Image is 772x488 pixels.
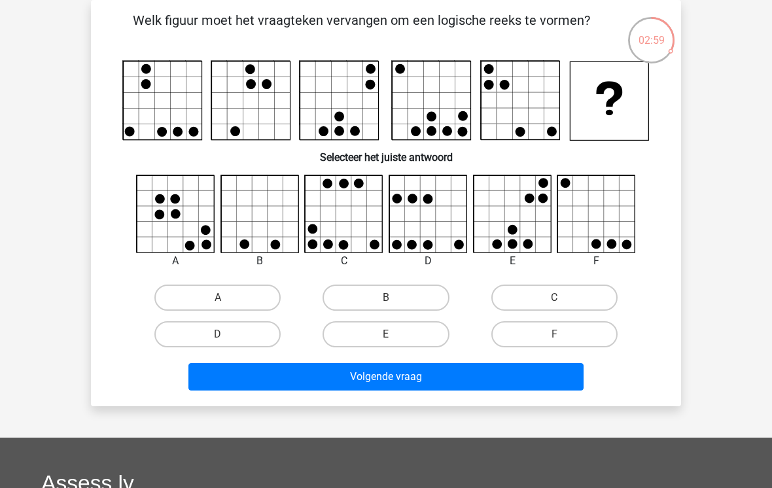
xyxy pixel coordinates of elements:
h6: Selecteer het juiste antwoord [112,141,660,164]
label: C [491,285,618,311]
div: F [547,253,646,269]
div: A [126,253,225,269]
div: 02:59 [627,16,676,48]
p: Welk figuur moet het vraagteken vervangen om een logische reeks te vormen? [112,10,611,50]
label: D [154,321,281,347]
div: B [211,253,309,269]
label: E [323,321,449,347]
button: Volgende vraag [188,363,584,391]
div: E [463,253,562,269]
label: F [491,321,618,347]
div: D [379,253,478,269]
label: B [323,285,449,311]
div: C [294,253,393,269]
label: A [154,285,281,311]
